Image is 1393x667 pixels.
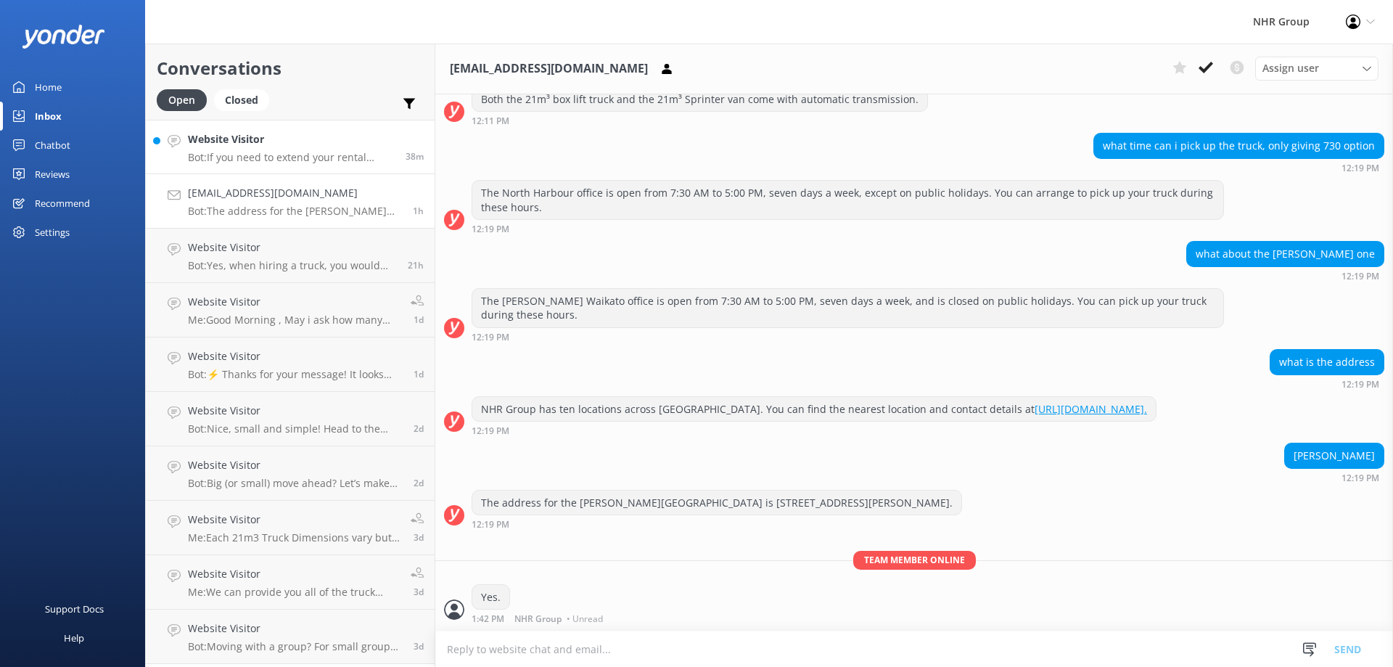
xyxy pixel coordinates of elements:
div: NHR Group has ten locations across [GEOGRAPHIC_DATA]. You can find the nearest location and conta... [472,397,1156,422]
p: Me: We can provide you all of the truck details that the ferry will need when you make the booking [188,586,400,599]
span: Sep 24 2025 01:12pm (UTC +12:00) Pacific/Auckland [414,586,424,598]
div: Reviews [35,160,70,189]
p: Bot: If you need to extend your rental period, please contact the NHR Group team at 0800 110 110,... [188,151,395,164]
div: Home [35,73,62,102]
a: Website VisitorMe:We can provide you all of the truck details that the ferry will need when you m... [146,555,435,610]
strong: 12:11 PM [472,117,509,126]
span: Sep 24 2025 01:19pm (UTC +12:00) Pacific/Auckland [414,531,424,544]
div: Sep 27 2025 12:19pm (UTC +12:00) Pacific/Auckland [1270,379,1384,389]
strong: 12:19 PM [1341,164,1379,173]
div: Sep 27 2025 12:19pm (UTC +12:00) Pacific/Auckland [472,332,1224,342]
span: Sep 27 2025 12:19pm (UTC +12:00) Pacific/Auckland [413,205,424,217]
strong: 12:19 PM [1341,474,1379,483]
a: Open [157,91,214,107]
p: Me: Each 21m3 Truck Dimensions vary but they are around 1980mm high in the back box, we can advis... [188,531,400,544]
a: [EMAIL_ADDRESS][DOMAIN_NAME]Bot:The address for the [PERSON_NAME][GEOGRAPHIC_DATA] is [STREET_ADD... [146,174,435,229]
div: what about the [PERSON_NAME] one [1187,242,1384,266]
p: Bot: ⚡ Thanks for your message! It looks like this one might be best handled by our team directly... [188,368,403,381]
span: Sep 26 2025 09:37am (UTC +12:00) Pacific/Auckland [414,314,424,326]
div: what time can i pick up the truck, only giving 730 option [1094,134,1384,158]
span: • Unread [567,615,603,623]
div: The address for the [PERSON_NAME][GEOGRAPHIC_DATA] is [STREET_ADDRESS][PERSON_NAME]. [472,491,961,515]
div: Inbox [35,102,62,131]
div: Closed [214,89,269,111]
h4: Website Visitor [188,621,403,637]
span: Sep 26 2025 01:36am (UTC +12:00) Pacific/Auckland [414,368,424,380]
div: The [PERSON_NAME] Waikato office is open from 7:30 AM to 5:00 PM, seven days a week, and is close... [472,289,1223,327]
div: Sep 27 2025 12:11pm (UTC +12:00) Pacific/Auckland [472,115,928,126]
div: Sep 27 2025 12:19pm (UTC +12:00) Pacific/Auckland [472,519,962,529]
p: Bot: The address for the [PERSON_NAME][GEOGRAPHIC_DATA] is [STREET_ADDRESS][PERSON_NAME]. [188,205,402,218]
div: Open [157,89,207,111]
div: Sep 27 2025 12:19pm (UTC +12:00) Pacific/Auckland [472,425,1156,435]
strong: 1:42 PM [472,615,504,623]
div: Support Docs [45,594,104,623]
a: Website VisitorMe:Good Morning , May i ask how many bedroom house stuff you are moving ? so i can... [146,283,435,337]
div: [PERSON_NAME] [1285,443,1384,468]
div: Sep 27 2025 12:19pm (UTC +12:00) Pacific/Auckland [1093,163,1384,173]
strong: 12:19 PM [1341,380,1379,389]
div: Sep 27 2025 12:19pm (UTC +12:00) Pacific/Auckland [472,224,1224,234]
div: Sep 27 2025 12:19pm (UTC +12:00) Pacific/Auckland [1186,271,1384,281]
strong: 12:19 PM [472,333,509,342]
h2: Conversations [157,54,424,82]
h4: Website Visitor [188,131,395,147]
div: Assign User [1255,57,1378,80]
img: yonder-white-logo.png [22,25,105,49]
span: Sep 24 2025 12:18pm (UTC +12:00) Pacific/Auckland [414,640,424,652]
div: Sep 27 2025 12:19pm (UTC +12:00) Pacific/Auckland [1284,472,1384,483]
a: Website VisitorBot:Big (or small) move ahead? Let’s make sure you’ve got the right wheels. Take o... [146,446,435,501]
a: Closed [214,91,276,107]
a: Website VisitorBot:If you need to extend your rental period, please contact the NHR Group team at... [146,120,435,174]
div: Yes. [472,585,509,610]
p: Bot: Yes, when hiring a truck, you would need to pay the bond plus the daily rental cost. The dai... [188,259,397,272]
div: The North Harbour office is open from 7:30 AM to 5:00 PM, seven days a week, except on public hol... [472,181,1223,219]
a: [URL][DOMAIN_NAME]. [1035,402,1147,416]
span: Sep 27 2025 01:03pm (UTC +12:00) Pacific/Auckland [406,150,424,163]
span: Sep 26 2025 04:32pm (UTC +12:00) Pacific/Auckland [408,259,424,271]
p: Bot: Nice, small and simple! Head to the quiz to see what will suit you best, if you require furt... [188,422,403,435]
div: Help [64,623,84,652]
h4: Website Visitor [188,566,400,582]
h4: Website Visitor [188,348,403,364]
h3: [EMAIL_ADDRESS][DOMAIN_NAME] [450,60,648,78]
span: Assign user [1262,60,1319,76]
div: Sep 27 2025 01:42pm (UTC +12:00) Pacific/Auckland [472,613,607,623]
p: Me: Good Morning , May i ask how many bedroom house stuff you are moving ? so i can guide you to ... [188,314,400,327]
h4: Website Visitor [188,457,403,473]
p: Bot: Moving with a group? For small groups of 1–5 people, you can enquire about our cars and SUVs... [188,640,403,653]
strong: 12:19 PM [1341,272,1379,281]
a: Website VisitorBot:Nice, small and simple! Head to the quiz to see what will suit you best, if yo... [146,392,435,446]
h4: Website Visitor [188,294,400,310]
div: what is the address [1270,350,1384,375]
h4: Website Visitor [188,512,400,528]
div: Recommend [35,189,90,218]
span: Team member online [853,551,976,569]
h4: Website Visitor [188,240,397,255]
span: Sep 25 2025 09:18am (UTC +12:00) Pacific/Auckland [414,422,424,435]
div: Both the 21m³ box lift truck and the 21m³ Sprinter van come with automatic transmission. [472,87,927,112]
strong: 12:19 PM [472,520,509,529]
strong: 12:19 PM [472,427,509,435]
strong: 12:19 PM [472,225,509,234]
a: Website VisitorBot:Yes, when hiring a truck, you would need to pay the bond plus the daily rental... [146,229,435,283]
div: Settings [35,218,70,247]
span: NHR Group [514,615,562,623]
h4: [EMAIL_ADDRESS][DOMAIN_NAME] [188,185,402,201]
span: Sep 24 2025 02:06pm (UTC +12:00) Pacific/Auckland [414,477,424,489]
div: Chatbot [35,131,70,160]
a: Website VisitorBot:⚡ Thanks for your message! It looks like this one might be best handled by our... [146,337,435,392]
p: Bot: Big (or small) move ahead? Let’s make sure you’ve got the right wheels. Take our quick quiz ... [188,477,403,490]
a: Website VisitorMe:Each 21m3 Truck Dimensions vary but they are around 1980mm high in the back box... [146,501,435,555]
a: Website VisitorBot:Moving with a group? For small groups of 1–5 people, you can enquire about our... [146,610,435,664]
h4: Website Visitor [188,403,403,419]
